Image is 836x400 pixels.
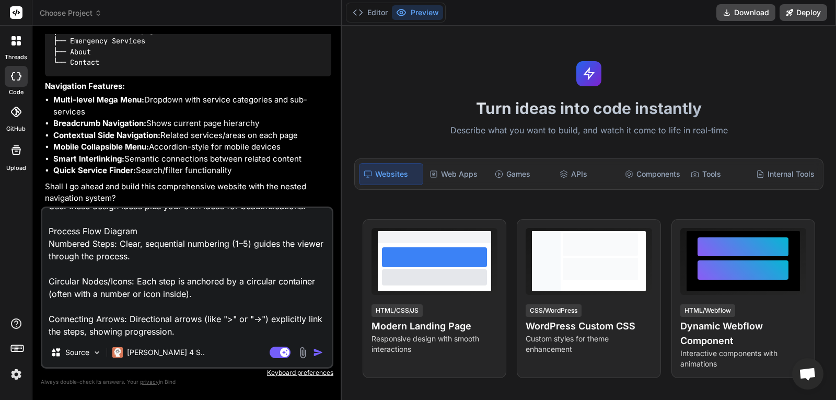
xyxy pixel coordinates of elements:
li: Related services/areas on each page [53,130,331,142]
div: Internal Tools [752,163,819,185]
label: code [9,88,24,97]
p: Source [65,347,89,358]
button: Download [716,4,775,21]
h4: Modern Landing Page [371,319,497,334]
p: Custom styles for theme enhancement [526,334,652,355]
p: [PERSON_NAME] 4 S.. [127,347,205,358]
img: Pick Models [92,348,101,357]
p: Describe what you want to build, and watch it come to life in real-time [348,124,830,138]
label: GitHub [6,124,26,133]
p: Responsive design with smooth interactions [371,334,497,355]
li: Shows current page hierarchy [53,118,331,130]
p: Keyboard preferences [41,369,333,377]
strong: Mobile Collapsible Menu: [53,142,149,152]
div: CSS/WordPress [526,304,582,317]
div: APIs [555,163,619,185]
strong: Contextual Side Navigation: [53,130,160,140]
p: Interactive components with animations [680,348,806,369]
span: Choose Project [40,8,102,18]
label: Upload [6,164,26,173]
a: Open chat [792,358,823,390]
div: Components [621,163,684,185]
label: threads [5,53,27,62]
span: privacy [140,379,159,385]
strong: Smart Interlinking: [53,154,124,164]
p: Always double-check its answers. Your in Bind [41,377,333,387]
li: Accordion-style for mobile devices [53,141,331,153]
strong: Breadcrumb Navigation: [53,118,146,128]
div: HTML/CSS/JS [371,304,423,317]
textarea: Design must be latest 2025 design. Use: these design ideas plus your own ideas for beautifuicatio... [42,208,332,338]
h4: WordPress Custom CSS [526,319,652,334]
div: HTML/Webflow [680,304,735,317]
img: Claude 4 Sonnet [112,347,123,358]
strong: Quick Service Finder: [53,165,136,175]
div: Games [491,163,554,185]
div: Web Apps [425,163,489,185]
div: Websites [359,163,423,185]
strong: Navigation Features: [45,81,125,91]
li: Dropdown with service categories and sub-services [53,94,331,118]
li: Semantic connections between related content [53,153,331,165]
h4: Dynamic Webflow Component [680,319,806,348]
img: settings [7,365,25,383]
li: Search/filter functionality [53,165,331,177]
button: Preview [392,5,443,20]
p: Shall I go ahead and build this comprehensive website with the nested navigation system? [45,181,331,204]
button: Deploy [780,4,827,21]
h1: Turn ideas into code instantly [348,99,830,118]
img: icon [313,347,323,358]
div: Tools [687,163,750,185]
button: Editor [349,5,392,20]
img: attachment [297,347,309,359]
strong: Multi-level Mega Menu: [53,95,144,105]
